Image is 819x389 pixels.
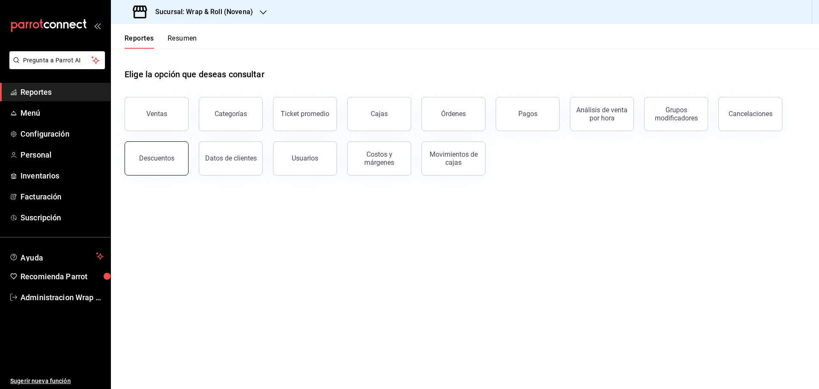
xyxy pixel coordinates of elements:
div: Grupos modificadores [650,106,703,122]
button: Reportes [125,34,154,49]
span: Ayuda [20,251,93,261]
div: Categorías [215,110,247,118]
span: Reportes [20,86,104,98]
button: Cajas [347,97,411,131]
span: Configuración [20,128,104,140]
button: Cancelaciones [718,97,782,131]
span: Inventarios [20,170,104,181]
span: Facturación [20,191,104,202]
span: Suscripción [20,212,104,223]
button: Pagos [496,97,560,131]
button: Resumen [168,34,197,49]
h1: Elige la opción que deseas consultar [125,68,264,81]
div: Datos de clientes [205,154,257,162]
button: Pregunta a Parrot AI [9,51,105,69]
div: navigation tabs [125,34,197,49]
a: Pregunta a Parrot AI [6,62,105,71]
span: Pregunta a Parrot AI [23,56,92,65]
h3: Sucursal: Wrap & Roll (Novena) [148,7,253,17]
span: Administracion Wrap N Roll [20,292,104,303]
div: Movimientos de cajas [427,150,480,167]
button: Descuentos [125,141,189,175]
span: Sugerir nueva función [10,377,104,386]
div: Cajas [371,110,388,118]
span: Recomienda Parrot [20,271,104,282]
div: Órdenes [441,110,466,118]
div: Ventas [146,110,167,118]
div: Ticket promedio [281,110,329,118]
div: Costos y márgenes [353,150,406,167]
span: Menú [20,107,104,119]
button: Datos de clientes [199,141,263,175]
button: Ticket promedio [273,97,337,131]
button: Movimientos de cajas [421,141,485,175]
div: Análisis de venta por hora [575,106,628,122]
button: Categorías [199,97,263,131]
button: Análisis de venta por hora [570,97,634,131]
div: Usuarios [292,154,318,162]
button: open_drawer_menu [94,22,101,29]
button: Órdenes [421,97,485,131]
div: Pagos [518,110,537,118]
span: Personal [20,149,104,161]
button: Usuarios [273,141,337,175]
button: Ventas [125,97,189,131]
button: Grupos modificadores [644,97,708,131]
button: Costos y márgenes [347,141,411,175]
div: Descuentos [139,154,174,162]
div: Cancelaciones [729,110,773,118]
